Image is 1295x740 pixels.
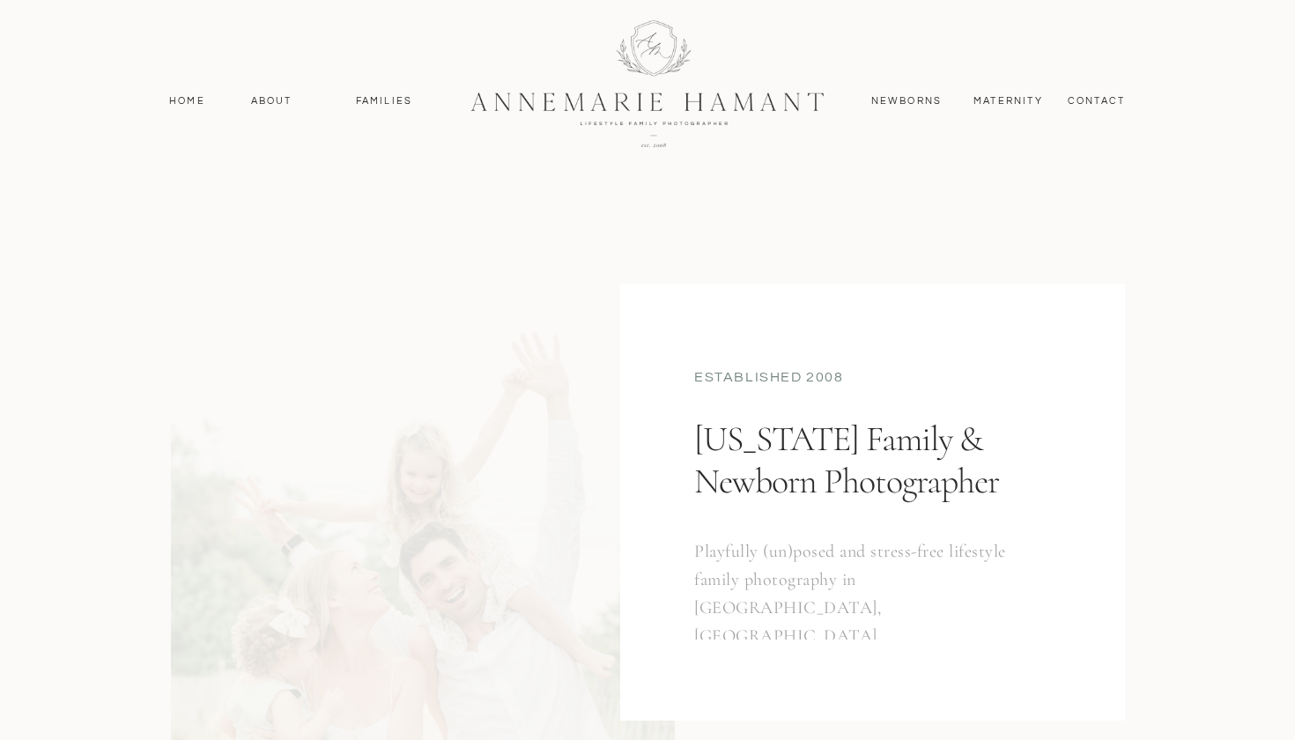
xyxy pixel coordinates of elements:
[694,537,1026,640] h3: Playfully (un)posed and stress-free lifestyle family photography in [GEOGRAPHIC_DATA], [GEOGRAPHI...
[694,367,1052,391] div: established 2008
[864,93,949,109] a: Newborns
[1058,93,1135,109] a: contact
[161,93,213,109] a: Home
[246,93,297,109] a: About
[694,418,1043,570] h1: [US_STATE] Family & Newborn Photographer
[344,93,424,109] a: Families
[973,93,1041,109] a: MAternity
